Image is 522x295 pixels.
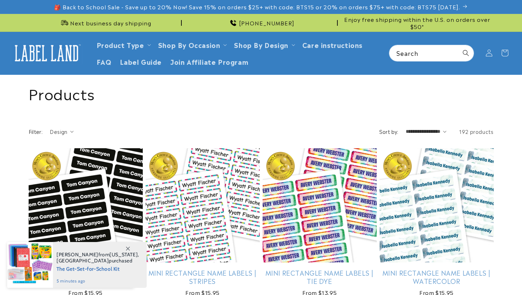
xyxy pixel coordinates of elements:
[29,14,182,32] div: Announcement
[97,57,112,66] span: FAQ
[8,39,85,67] a: Label Land
[50,128,67,135] span: Design
[97,40,144,49] a: Product Type
[263,269,377,285] a: Mini Rectangle Name Labels | Tie Dye
[154,36,230,53] summary: Shop By Occasion
[57,251,98,258] span: [PERSON_NAME]
[341,16,494,30] span: Enjoy free shipping within the U.S. on orders over $50*
[341,14,494,32] div: Announcement
[29,84,494,102] h1: Products
[459,128,493,135] span: 192 products
[302,40,362,49] span: Care instructions
[57,252,139,264] span: from , purchased
[70,19,151,26] span: Next business day shipping
[116,53,166,70] a: Label Guide
[234,40,288,49] a: Shop By Design
[146,269,260,285] a: Mini Rectangle Name Labels | Stripes
[185,14,338,32] div: Announcement
[92,36,154,53] summary: Product Type
[120,57,162,66] span: Label Guide
[57,278,139,284] span: 5 minutes ago
[166,53,253,70] a: Join Affiliate Program
[298,36,367,53] a: Care instructions
[458,45,474,61] button: Search
[380,269,494,285] a: Mini Rectangle Name Labels | Watercolor
[57,257,109,264] span: [GEOGRAPHIC_DATA]
[92,53,116,70] a: FAQ
[50,128,74,135] summary: Design (0 selected)
[54,3,460,10] span: 🎒 Back to School Sale - Save up to 20% Now! Save 15% on orders $25+ with code: BTS15 or 20% on or...
[29,128,43,135] h2: Filter:
[239,19,294,26] span: [PHONE_NUMBER]
[379,128,399,135] label: Sort by:
[11,42,82,64] img: Label Land
[170,57,248,66] span: Join Affiliate Program
[230,36,298,53] summary: Shop By Design
[158,40,220,49] span: Shop By Occasion
[109,251,138,258] span: [US_STATE]
[57,264,139,273] span: The Get-Set-for-School Kit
